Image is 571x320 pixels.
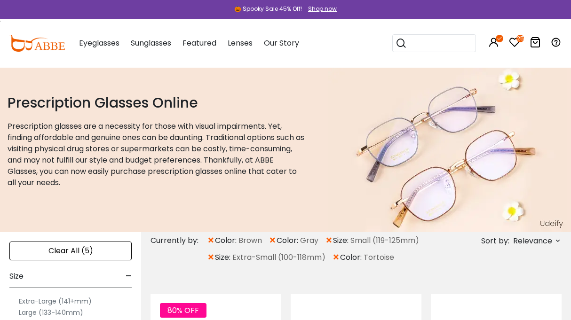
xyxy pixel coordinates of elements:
span: Our Story [264,38,299,48]
span: Lenses [228,38,253,48]
span: × [207,232,215,249]
img: prescription glasses online [328,68,567,232]
span: color: [277,235,300,246]
span: Sunglasses [131,38,171,48]
span: Eyeglasses [79,38,119,48]
span: size: [333,235,350,246]
span: Tortoise [364,252,394,263]
a: 25 [509,39,520,49]
div: Shop now [308,5,337,13]
span: Small (119-125mm) [350,235,419,246]
span: Size [9,265,24,288]
span: Relevance [513,233,552,250]
span: - [126,265,132,288]
span: color: [340,252,364,263]
span: Gray [300,235,318,246]
div: Currently by: [151,232,207,249]
span: Extra-Small (100-118mm) [232,252,325,263]
span: × [207,249,215,266]
div: Clear All (5) [9,242,132,260]
a: Shop now [303,5,337,13]
span: Sort by: [481,235,509,246]
img: abbeglasses.com [9,35,65,52]
span: size: [215,252,232,263]
span: × [332,249,340,266]
span: × [325,232,333,249]
label: Large (133-140mm) [19,307,83,318]
h1: Prescription Glasses Online [8,94,305,111]
span: color: [215,235,238,246]
span: Featured [182,38,216,48]
p: Prescription glasses are a necessity for those with visual impairments. Yet, finding affordable a... [8,121,305,188]
span: Brown [238,235,262,246]
i: 25 [516,35,524,42]
span: × [269,232,277,249]
span: 80% OFF [160,303,206,318]
label: Extra-Large (141+mm) [19,296,92,307]
div: 🎃 Spooky Sale 45% Off! [234,5,302,13]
